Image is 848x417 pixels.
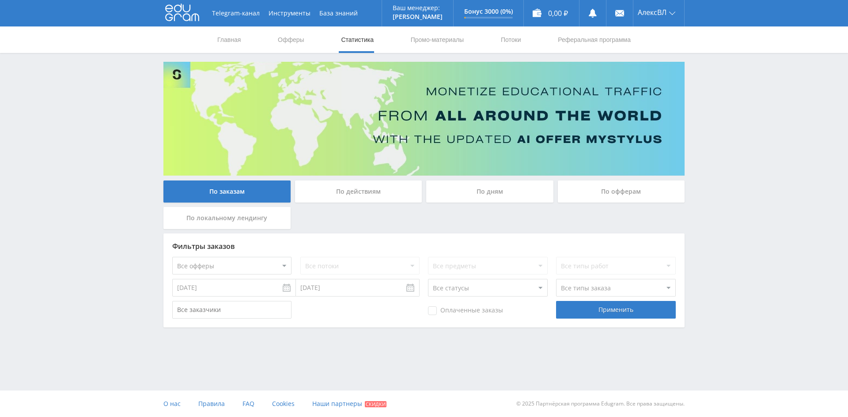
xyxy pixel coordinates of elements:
a: Наши партнеры Скидки [312,391,386,417]
div: По дням [426,180,553,203]
div: Фильтры заказов [172,242,676,250]
span: FAQ [242,399,254,408]
div: Применить [556,301,675,319]
img: Banner [163,62,685,176]
a: Промо-материалы [410,26,465,53]
span: АлексВЛ [638,9,666,16]
span: Правила [198,399,225,408]
a: О нас [163,391,181,417]
a: Правила [198,391,225,417]
div: По офферам [558,180,685,203]
p: Бонус 3000 (0%) [464,8,513,15]
a: Реферальная программа [557,26,632,53]
div: По заказам [163,180,291,203]
p: [PERSON_NAME] [393,13,443,20]
div: По действиям [295,180,422,203]
span: Скидки [365,401,386,407]
span: О нас [163,399,181,408]
input: Все заказчики [172,301,291,319]
span: Оплаченные заказы [428,306,503,315]
div: По локальному лендингу [163,207,291,229]
a: Главная [216,26,242,53]
span: Cookies [272,399,295,408]
a: Офферы [277,26,305,53]
a: Потоки [500,26,522,53]
p: Ваш менеджер: [393,4,443,11]
div: © 2025 Партнёрская программа Edugram. Все права защищены. [428,391,685,417]
a: FAQ [242,391,254,417]
a: Статистика [340,26,375,53]
a: Cookies [272,391,295,417]
span: Наши партнеры [312,399,362,408]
